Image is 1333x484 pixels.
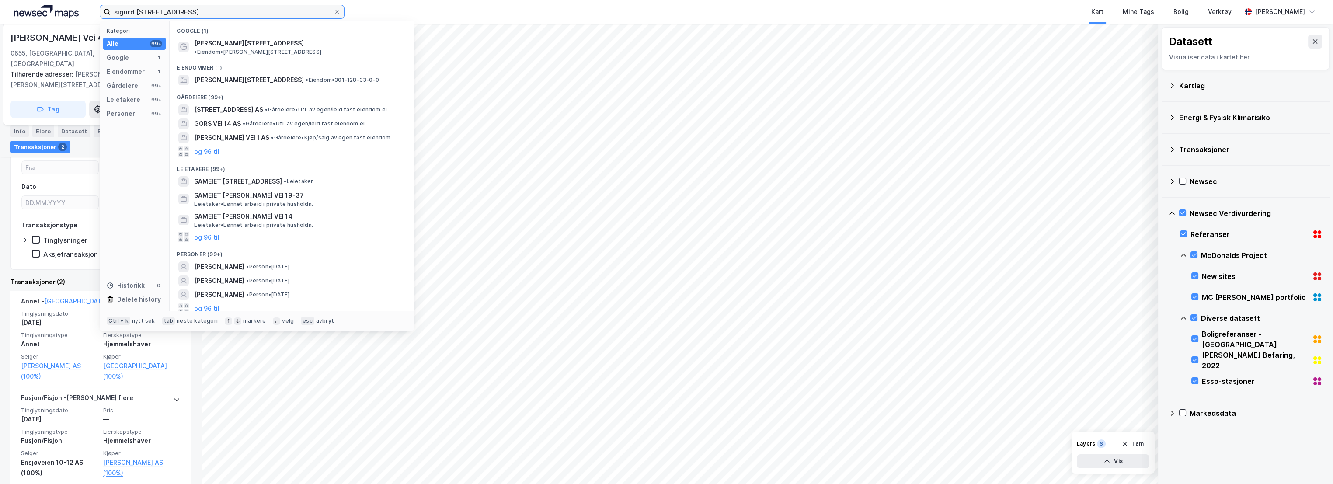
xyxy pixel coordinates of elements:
[194,118,241,129] span: GORS VEI 14 AS
[170,87,414,103] div: Gårdeiere (99+)
[107,280,145,291] div: Historikk
[44,297,144,305] a: [GEOGRAPHIC_DATA], 128/33/0/2
[194,232,219,242] button: og 96 til
[10,101,86,118] button: Tag
[10,141,70,153] div: Transaksjoner
[1201,250,1323,261] div: McDonalds Project
[10,70,75,78] span: Tilhørende adresser:
[107,108,135,119] div: Personer
[1169,35,1212,49] div: Datasett
[1097,439,1106,448] div: 6
[1179,112,1323,123] div: Energi & Fysisk Klimarisiko
[103,457,180,478] a: [PERSON_NAME] AS (100%)
[1190,176,1323,187] div: Newsec
[155,68,162,75] div: 1
[103,414,180,425] div: —
[194,201,313,208] span: Leietaker • Lønnet arbeid i private husholdn.
[21,220,77,230] div: Transaksjonstype
[21,457,98,478] div: Ensjøveien 10-12 AS (100%)
[43,236,87,244] div: Tinglysninger
[21,407,98,414] span: Tinglysningsdato
[243,317,266,324] div: markere
[194,49,197,55] span: •
[21,353,98,360] span: Selger
[58,143,67,151] div: 2
[1179,144,1323,155] div: Transaksjoner
[246,291,289,298] span: Person • [DATE]
[194,303,219,314] button: og 96 til
[21,181,36,192] div: Dato
[150,110,162,117] div: 99+
[103,331,180,339] span: Eierskapstype
[1179,80,1323,91] div: Kartlag
[1201,313,1323,324] div: Diverse datasett
[194,211,404,222] span: SAMEIET [PERSON_NAME] VEI 14
[194,132,269,143] span: [PERSON_NAME] VEI 1 AS
[107,52,129,63] div: Google
[111,5,334,18] input: Søk på adresse, matrikkel, gårdeiere, leietakere eller personer
[22,161,98,174] input: Fra
[1202,376,1309,387] div: Esso-stasjoner
[107,28,166,34] div: Kategori
[21,428,98,435] span: Tinglysningstype
[107,317,130,325] div: Ctrl + k
[10,31,111,45] div: [PERSON_NAME] Vei 40
[306,77,308,83] span: •
[194,190,404,201] span: SAMEIET [PERSON_NAME] VEI 19-37
[1289,442,1333,484] div: Kontrollprogram for chat
[103,407,180,414] span: Pris
[194,38,304,49] span: [PERSON_NAME][STREET_ADDRESS]
[21,339,98,349] div: Annet
[162,317,175,325] div: tab
[246,263,249,270] span: •
[246,263,289,270] span: Person • [DATE]
[271,134,274,141] span: •
[10,48,117,69] div: 0655, [GEOGRAPHIC_DATA], [GEOGRAPHIC_DATA]
[150,96,162,103] div: 99+
[150,40,162,47] div: 99+
[282,317,294,324] div: velg
[21,435,98,446] div: Fusjon/Fisjon
[194,75,304,85] span: [PERSON_NAME][STREET_ADDRESS]
[246,277,249,284] span: •
[1190,229,1309,240] div: Referanser
[194,222,313,229] span: Leietaker • Lønnet arbeid i private husholdn.
[1116,437,1149,451] button: Tøm
[1091,7,1103,17] div: Kart
[58,125,90,137] div: Datasett
[316,317,334,324] div: avbryt
[117,294,161,305] div: Delete history
[103,339,180,349] div: Hjemmelshaver
[306,77,379,84] span: Eiendom • 301-128-33-0-0
[103,428,180,435] span: Eierskapstype
[1202,329,1309,350] div: Boligreferanser - [GEOGRAPHIC_DATA]
[170,244,414,260] div: Personer (99+)
[21,296,144,310] div: Annet -
[284,178,313,185] span: Leietaker
[1202,292,1309,303] div: MC [PERSON_NAME] portfolio
[103,449,180,457] span: Kjøper
[301,317,314,325] div: esc
[1173,7,1189,17] div: Bolig
[194,261,244,272] span: [PERSON_NAME]
[21,317,98,328] div: [DATE]
[243,120,245,127] span: •
[21,414,98,425] div: [DATE]
[246,277,289,284] span: Person • [DATE]
[271,134,390,141] span: Gårdeiere • Kjøp/salg av egen fast eiendom
[265,106,388,113] span: Gårdeiere • Utl. av egen/leid fast eiendom el.
[170,57,414,73] div: Eiendommer (1)
[107,80,138,91] div: Gårdeiere
[1190,408,1323,418] div: Markedsdata
[107,94,140,105] div: Leietakere
[21,361,98,382] a: [PERSON_NAME] AS (100%)
[246,291,249,298] span: •
[1169,52,1322,63] div: Visualiser data i kartet her.
[10,125,29,137] div: Info
[194,275,244,286] span: [PERSON_NAME]
[1202,350,1309,371] div: [PERSON_NAME] Befaring, 2022
[103,435,180,446] div: Hjemmelshaver
[1123,7,1154,17] div: Mine Tags
[194,289,244,300] span: [PERSON_NAME]
[170,21,414,36] div: Google (1)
